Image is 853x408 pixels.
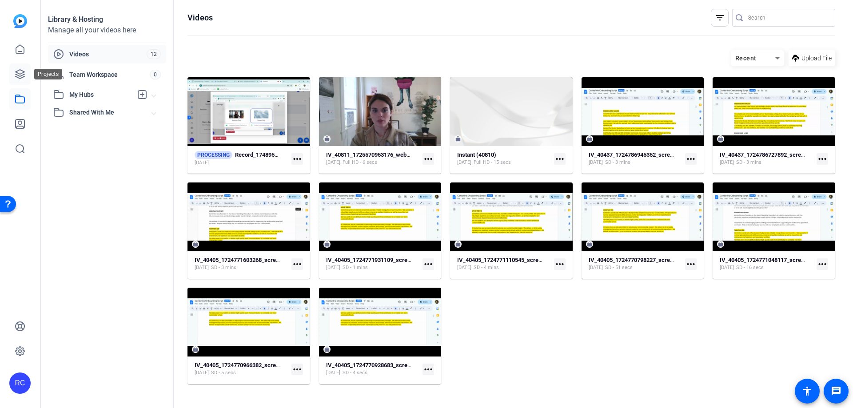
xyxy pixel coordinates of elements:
strong: IV_40405_1724770798227_screen [589,257,676,263]
mat-expansion-panel-header: Shared With Me [48,103,166,121]
a: IV_40405_1724771931109_screen[DATE]SD - 1 mins [326,257,419,271]
span: [DATE] [457,159,471,166]
span: [DATE] [195,264,209,271]
span: My Hubs [69,90,132,99]
span: Shared With Me [69,108,152,117]
mat-icon: filter_list [714,12,725,23]
mat-icon: more_horiz [423,153,434,165]
strong: IV_40405_1724771048117_screen [720,257,807,263]
span: [DATE] [720,159,734,166]
span: [DATE] [195,159,209,166]
mat-icon: more_horiz [817,258,828,270]
strong: IV_40405_1724770966382_screen [195,362,282,368]
strong: IV_40405_1724771110545_screen [457,257,545,263]
mat-icon: more_horiz [423,258,434,270]
strong: Instant (40810) [457,151,496,158]
mat-icon: more_horiz [817,153,828,165]
a: IV_40811_1725570953176_webcam[DATE]Full HD - 6 secs [326,151,419,166]
span: Recent [735,55,757,62]
span: SD - 3 mins [736,159,761,166]
span: [DATE] [326,264,340,271]
span: SD - 1 mins [343,264,368,271]
img: blue-gradient.svg [13,14,27,28]
span: [DATE] [326,159,340,166]
strong: IV_40437_1724786727892_screen [720,151,807,158]
strong: IV_40405_1724771931109_screen [326,257,414,263]
span: SD - 3 mins [211,264,236,271]
span: Upload File [801,54,832,63]
mat-icon: more_horiz [291,153,303,165]
a: IV_40405_1724770928683_screen[DATE]SD - 4 secs [326,362,419,376]
span: Team Workspace [69,70,150,79]
span: [DATE] [720,264,734,271]
span: 12 [147,49,161,59]
button: Upload File [789,50,835,66]
span: SD - 4 secs [343,369,367,376]
a: IV_40437_1724786945352_screen[DATE]SD - 3 mins [589,151,682,166]
a: PROCESSINGRecord_1748958481566_screen[DATE] [195,151,288,166]
strong: IV_40811_1725570953176_webcam [326,151,418,158]
a: Instant (40810)[DATE]Full HD - 15 secs [457,151,550,166]
div: Library & Hosting [48,14,166,25]
mat-icon: more_horiz [685,153,697,165]
span: [DATE] [589,264,603,271]
a: IV_40405_1724771110545_screen[DATE]SD - 4 mins [457,257,550,271]
mat-icon: more_horiz [423,364,434,375]
mat-icon: more_horiz [291,258,303,270]
strong: Record_1748958481566_screen [235,151,317,158]
span: SD - 3 mins [605,159,630,166]
a: IV_40405_1724771048117_screen[DATE]SD - 16 secs [720,257,813,271]
mat-icon: accessibility [802,386,813,396]
span: [DATE] [195,369,209,376]
mat-icon: message [831,386,841,396]
span: [DATE] [589,159,603,166]
mat-icon: more_horiz [554,153,566,165]
span: Full HD - 6 secs [343,159,377,166]
span: SD - 16 secs [736,264,764,271]
mat-expansion-panel-header: My Hubs [48,86,166,103]
a: IV_40405_1724771603268_screen[DATE]SD - 3 mins [195,257,288,271]
strong: IV_40405_1724771603268_screen [195,257,282,263]
span: [DATE] [326,369,340,376]
div: RC [9,372,31,394]
span: Full HD - 15 secs [474,159,511,166]
div: Projects [34,69,62,79]
span: PROCESSING [195,151,232,159]
span: SD - 5 secs [211,369,236,376]
a: IV_40405_1724770966382_screen[DATE]SD - 5 secs [195,362,288,376]
strong: IV_40437_1724786945352_screen [589,151,676,158]
mat-icon: more_horiz [554,258,566,270]
a: IV_40405_1724770798227_screen[DATE]SD - 51 secs [589,257,682,271]
span: SD - 51 secs [605,264,633,271]
span: SD - 4 mins [474,264,499,271]
a: IV_40437_1724786727892_screen[DATE]SD - 3 mins [720,151,813,166]
span: Videos [69,50,147,59]
div: Manage all your videos here [48,25,166,36]
strong: IV_40405_1724770928683_screen [326,362,414,368]
input: Search [748,12,828,23]
mat-icon: more_horiz [685,258,697,270]
span: [DATE] [457,264,471,271]
mat-icon: more_horiz [291,364,303,375]
span: 0 [150,70,161,79]
h1: Videos [187,12,213,23]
